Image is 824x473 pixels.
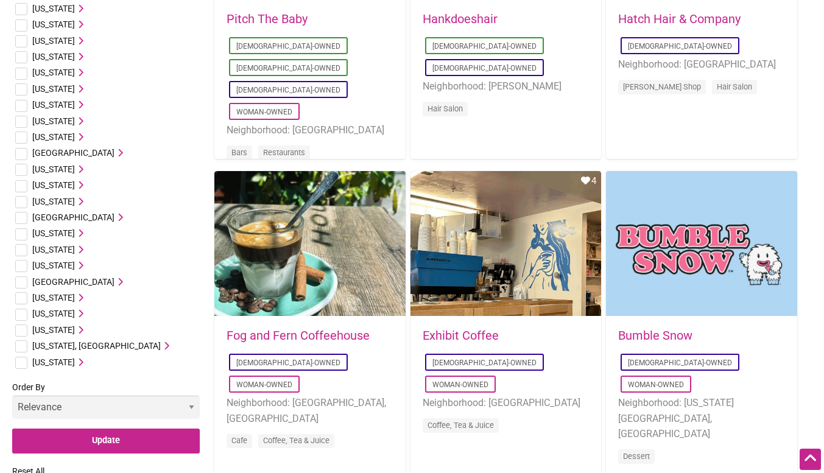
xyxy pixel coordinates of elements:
[32,116,75,126] span: [US_STATE]
[231,148,247,157] a: Bars
[717,82,752,91] a: Hair Salon
[32,68,75,77] span: [US_STATE]
[236,108,292,116] a: Woman-Owned
[618,328,692,343] a: Bumble Snow
[32,212,114,222] span: [GEOGRAPHIC_DATA]
[32,36,75,46] span: [US_STATE]
[236,359,340,367] a: [DEMOGRAPHIC_DATA]-Owned
[423,12,498,26] a: Hankdoeshair
[423,395,590,411] li: Neighborhood: [GEOGRAPHIC_DATA]
[32,357,75,367] span: [US_STATE]
[623,452,650,461] a: Dessert
[32,100,75,110] span: [US_STATE]
[227,395,393,426] li: Neighborhood: [GEOGRAPHIC_DATA], [GEOGRAPHIC_DATA]
[236,64,340,72] a: [DEMOGRAPHIC_DATA]-Owned
[263,148,305,157] a: Restaurants
[428,421,494,430] a: Coffee, Tea & Juice
[32,293,75,303] span: [US_STATE]
[32,180,75,190] span: [US_STATE]
[32,148,114,158] span: [GEOGRAPHIC_DATA]
[32,132,75,142] span: [US_STATE]
[423,79,590,94] li: Neighborhood: [PERSON_NAME]
[12,429,200,454] input: Update
[432,42,537,51] a: [DEMOGRAPHIC_DATA]-Owned
[32,341,161,351] span: [US_STATE], [GEOGRAPHIC_DATA]
[628,42,732,51] a: [DEMOGRAPHIC_DATA]-Owned
[236,42,340,51] a: [DEMOGRAPHIC_DATA]-Owned
[32,164,75,174] span: [US_STATE]
[423,328,499,343] a: Exhibit Coffee
[227,328,370,343] a: Fog and Fern Coffeehouse
[32,245,75,254] span: [US_STATE]
[236,86,340,94] a: [DEMOGRAPHIC_DATA]-Owned
[432,64,537,72] a: [DEMOGRAPHIC_DATA]-Owned
[432,380,488,389] a: Woman-Owned
[623,82,701,91] a: [PERSON_NAME] Shop
[227,122,393,138] li: Neighborhood: [GEOGRAPHIC_DATA]
[12,395,200,419] select: Order By
[32,4,75,13] span: [US_STATE]
[32,19,75,29] span: [US_STATE]
[628,359,732,367] a: [DEMOGRAPHIC_DATA]-Owned
[32,309,75,318] span: [US_STATE]
[800,449,821,470] div: Scroll Back to Top
[32,277,114,287] span: [GEOGRAPHIC_DATA]
[32,325,75,335] span: [US_STATE]
[628,380,684,389] a: Woman-Owned
[263,436,329,445] a: Coffee, Tea & Juice
[432,359,537,367] a: [DEMOGRAPHIC_DATA]-Owned
[32,52,75,61] span: [US_STATE]
[618,12,741,26] a: Hatch Hair & Company
[32,261,75,270] span: [US_STATE]
[32,228,75,238] span: [US_STATE]
[227,12,308,26] a: Pitch The Baby
[32,84,75,94] span: [US_STATE]
[618,57,785,72] li: Neighborhood: [GEOGRAPHIC_DATA]
[231,436,247,445] a: Cafe
[618,395,785,442] li: Neighborhood: [US_STATE][GEOGRAPHIC_DATA], [GEOGRAPHIC_DATA]
[12,380,200,429] label: Order By
[236,380,292,389] a: Woman-Owned
[32,197,75,206] span: [US_STATE]
[428,104,463,113] a: Hair Salon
